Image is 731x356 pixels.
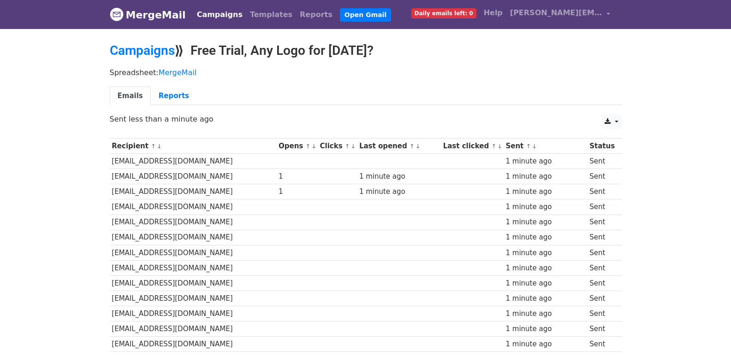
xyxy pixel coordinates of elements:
[110,154,277,169] td: [EMAIL_ADDRESS][DOMAIN_NAME]
[587,154,617,169] td: Sent
[193,6,246,24] a: Campaigns
[110,139,277,154] th: Recipient
[505,171,585,182] div: 1 minute ago
[345,143,350,150] a: ↑
[110,43,622,58] h2: ⟫ Free Trial, Any Logo for [DATE]?
[359,171,439,182] div: 1 minute ago
[151,87,197,105] a: Reports
[151,143,156,150] a: ↑
[587,184,617,199] td: Sent
[110,321,277,337] td: [EMAIL_ADDRESS][DOMAIN_NAME]
[110,114,622,124] p: Sent less than a minute ago
[587,306,617,321] td: Sent
[526,143,531,150] a: ↑
[505,156,585,167] div: 1 minute ago
[110,169,277,184] td: [EMAIL_ADDRESS][DOMAIN_NAME]
[318,139,357,154] th: Clicks
[587,230,617,245] td: Sent
[505,339,585,350] div: 1 minute ago
[587,321,617,337] td: Sent
[505,217,585,228] div: 1 minute ago
[110,184,277,199] td: [EMAIL_ADDRESS][DOMAIN_NAME]
[408,4,480,22] a: Daily emails left: 0
[532,143,537,150] a: ↓
[480,4,506,22] a: Help
[411,8,476,18] span: Daily emails left: 0
[410,143,415,150] a: ↑
[110,199,277,215] td: [EMAIL_ADDRESS][DOMAIN_NAME]
[587,139,617,154] th: Status
[110,215,277,230] td: [EMAIL_ADDRESS][DOMAIN_NAME]
[497,143,502,150] a: ↓
[359,187,439,197] div: 1 minute ago
[110,306,277,321] td: [EMAIL_ADDRESS][DOMAIN_NAME]
[506,4,614,25] a: [PERSON_NAME][EMAIL_ADDRESS][DOMAIN_NAME]
[587,215,617,230] td: Sent
[505,278,585,289] div: 1 minute ago
[587,199,617,215] td: Sent
[504,139,588,154] th: Sent
[296,6,336,24] a: Reports
[491,143,496,150] a: ↑
[311,143,316,150] a: ↓
[110,5,186,24] a: MergeMail
[340,8,391,22] a: Open Gmail
[505,293,585,304] div: 1 minute ago
[505,263,585,274] div: 1 minute ago
[157,143,162,150] a: ↓
[505,324,585,334] div: 1 minute ago
[505,202,585,212] div: 1 minute ago
[110,87,151,105] a: Emails
[279,187,315,197] div: 1
[587,169,617,184] td: Sent
[110,260,277,275] td: [EMAIL_ADDRESS][DOMAIN_NAME]
[110,275,277,291] td: [EMAIL_ADDRESS][DOMAIN_NAME]
[510,7,602,18] span: [PERSON_NAME][EMAIL_ADDRESS][DOMAIN_NAME]
[505,187,585,197] div: 1 minute ago
[110,291,277,306] td: [EMAIL_ADDRESS][DOMAIN_NAME]
[351,143,356,150] a: ↓
[279,171,315,182] div: 1
[587,245,617,260] td: Sent
[505,309,585,319] div: 1 minute ago
[305,143,310,150] a: ↑
[110,337,277,352] td: [EMAIL_ADDRESS][DOMAIN_NAME]
[110,7,124,21] img: MergeMail logo
[587,337,617,352] td: Sent
[587,260,617,275] td: Sent
[110,230,277,245] td: [EMAIL_ADDRESS][DOMAIN_NAME]
[159,68,196,77] a: MergeMail
[587,275,617,291] td: Sent
[587,291,617,306] td: Sent
[416,143,421,150] a: ↓
[246,6,296,24] a: Templates
[276,139,318,154] th: Opens
[110,245,277,260] td: [EMAIL_ADDRESS][DOMAIN_NAME]
[505,248,585,258] div: 1 minute ago
[110,43,175,58] a: Campaigns
[110,68,622,77] p: Spreadsheet:
[357,139,441,154] th: Last opened
[441,139,504,154] th: Last clicked
[505,232,585,243] div: 1 minute ago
